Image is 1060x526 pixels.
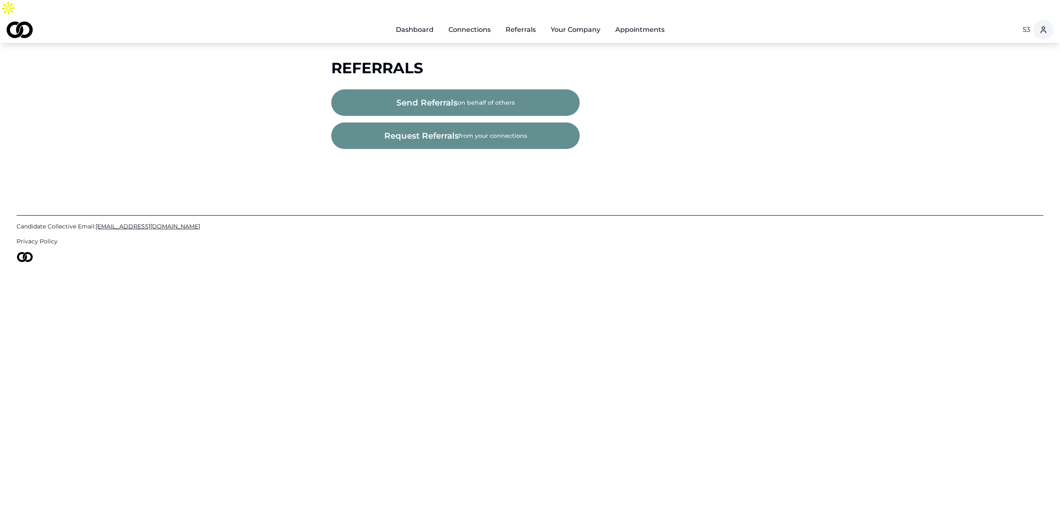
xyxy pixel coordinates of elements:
[389,22,671,38] nav: Main
[499,22,542,38] a: Referrals
[331,122,580,149] button: request referralsfrom your connections
[384,130,459,142] span: request referrals
[396,97,458,108] span: send referrals
[1023,25,1030,35] button: 53
[331,59,423,77] span: Referrals
[389,22,440,38] a: Dashboard
[609,22,671,38] a: Appointments
[331,132,580,140] a: request referralsfrom your connections
[17,237,1043,245] a: Privacy Policy
[96,223,200,230] span: [EMAIL_ADDRESS][DOMAIN_NAME]
[331,99,580,107] a: send referralson behalf of others
[331,89,580,116] button: send referralson behalf of others
[7,22,33,38] img: logo
[442,22,497,38] a: Connections
[544,22,607,38] button: Your Company
[17,222,1043,231] a: Candidate Collective Email:[EMAIL_ADDRESS][DOMAIN_NAME]
[17,252,33,262] img: logo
